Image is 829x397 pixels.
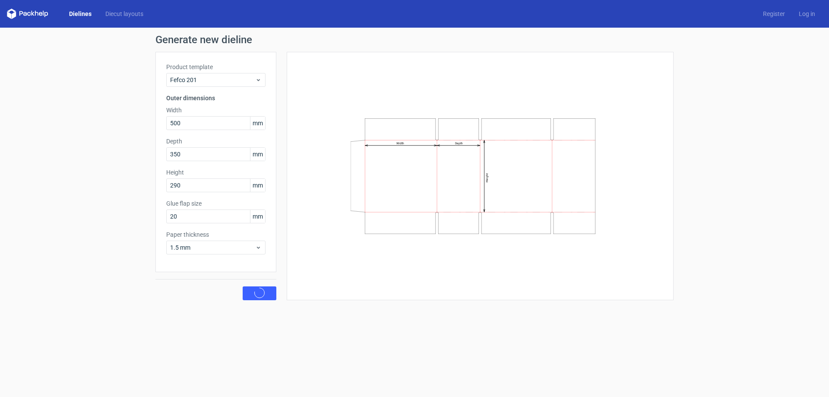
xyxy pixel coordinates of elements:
[250,210,265,223] span: mm
[166,106,266,114] label: Width
[98,10,150,18] a: Diecut layouts
[166,230,266,239] label: Paper thickness
[170,76,255,84] span: Fefco 201
[166,199,266,208] label: Glue flap size
[250,179,265,192] span: mm
[250,148,265,161] span: mm
[455,142,463,145] text: Depth
[250,117,265,130] span: mm
[396,142,404,145] text: Width
[166,63,266,71] label: Product template
[756,10,792,18] a: Register
[166,137,266,146] label: Depth
[166,168,266,177] label: Height
[170,243,255,252] span: 1.5 mm
[155,35,674,45] h1: Generate new dieline
[792,10,822,18] a: Log in
[166,94,266,102] h3: Outer dimensions
[62,10,98,18] a: Dielines
[485,173,489,182] text: Height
